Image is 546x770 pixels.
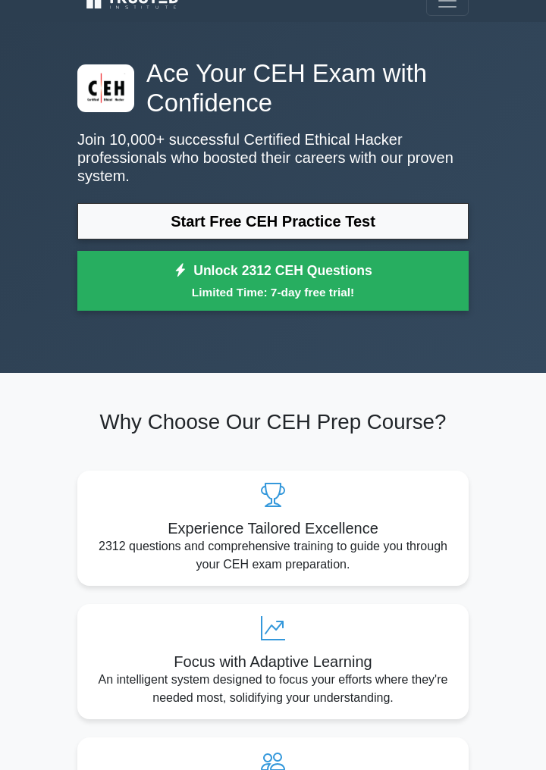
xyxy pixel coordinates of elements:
a: Start Free CEH Practice Test [77,203,469,239]
p: Join 10,000+ successful Certified Ethical Hacker professionals who boosted their careers with our... [77,130,469,185]
a: Unlock 2312 CEH QuestionsLimited Time: 7-day free trial! [77,251,469,311]
h2: Why Choose Our CEH Prep Course? [77,409,469,434]
small: Limited Time: 7-day free trial! [96,283,450,301]
h1: Ace Your CEH Exam with Confidence [77,58,469,118]
h5: Experience Tailored Excellence [89,519,457,537]
h5: Focus with Adaptive Learning [89,653,457,671]
p: An intelligent system designed to focus your efforts where they're needed most, solidifying your ... [89,671,457,707]
p: 2312 questions and comprehensive training to guide you through your CEH exam preparation. [89,537,457,574]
